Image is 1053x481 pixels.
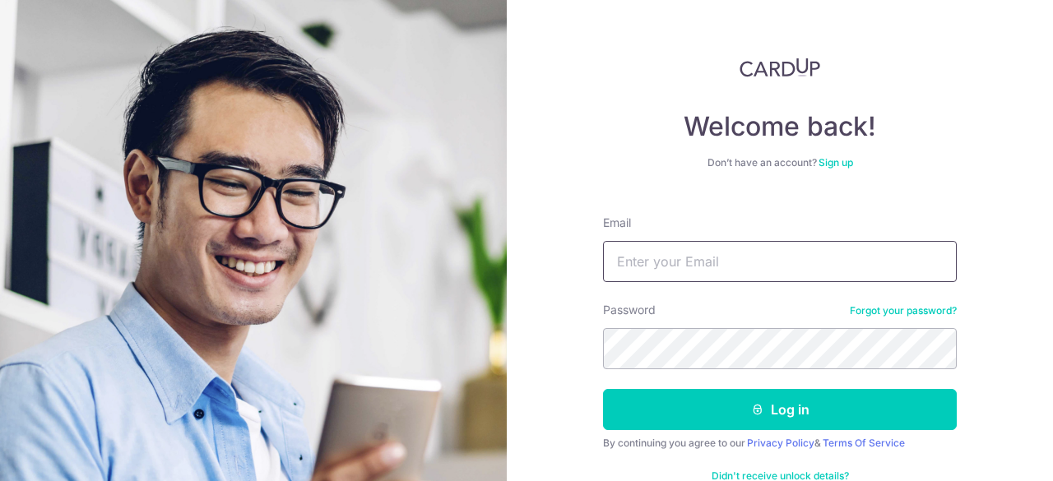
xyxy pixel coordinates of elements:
h4: Welcome back! [603,110,957,143]
label: Email [603,215,631,231]
img: CardUp Logo [740,58,820,77]
input: Enter your Email [603,241,957,282]
div: Don’t have an account? [603,156,957,169]
button: Log in [603,389,957,430]
a: Sign up [819,156,853,169]
a: Privacy Policy [747,437,814,449]
label: Password [603,302,656,318]
div: By continuing you agree to our & [603,437,957,450]
a: Forgot your password? [850,304,957,317]
a: Terms Of Service [823,437,905,449]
